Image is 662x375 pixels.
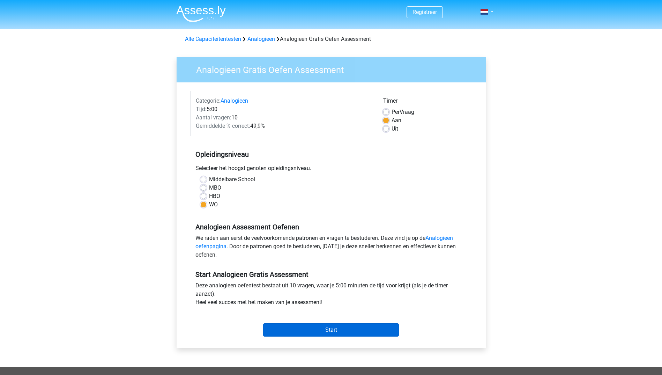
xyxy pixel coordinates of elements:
[195,147,467,161] h5: Opleidingsniveau
[383,97,467,108] div: Timer
[190,164,472,175] div: Selecteer het hoogst genoten opleidingsniveau.
[196,114,231,121] span: Aantal vragen:
[209,200,218,209] label: WO
[191,113,378,122] div: 10
[185,36,241,42] a: Alle Capaciteitentesten
[191,122,378,130] div: 49,9%
[412,9,437,15] a: Registreer
[263,323,399,337] input: Start
[176,6,226,22] img: Assessly
[182,35,480,43] div: Analogieen Gratis Oefen Assessment
[392,109,400,115] span: Per
[196,97,221,104] span: Categorie:
[190,281,472,309] div: Deze analogieen oefentest bestaat uit 10 vragen, waar je 5:00 minuten de tijd voor krijgt (als je...
[196,106,207,112] span: Tijd:
[209,184,221,192] label: MBO
[191,105,378,113] div: 5:00
[195,223,467,231] h5: Analogieen Assessment Oefenen
[392,125,398,133] label: Uit
[195,270,467,279] h5: Start Analogieen Gratis Assessment
[209,175,255,184] label: Middelbare School
[196,123,250,129] span: Gemiddelde % correct:
[247,36,275,42] a: Analogieen
[392,108,414,116] label: Vraag
[190,234,472,262] div: We raden aan eerst de veelvoorkomende patronen en vragen te bestuderen. Deze vind je op de . Door...
[392,116,401,125] label: Aan
[188,62,481,75] h3: Analogieen Gratis Oefen Assessment
[209,192,220,200] label: HBO
[221,97,248,104] a: Analogieen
